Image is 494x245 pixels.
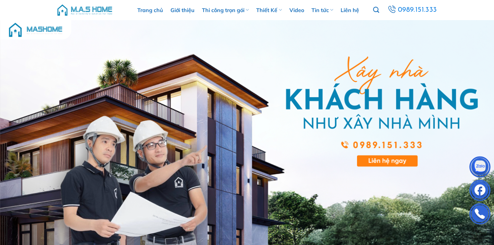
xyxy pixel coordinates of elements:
a: Tìm kiếm [373,3,379,17]
a: 0989.151.333 [386,4,438,16]
img: Phone [470,205,490,225]
span: 0989.151.333 [398,4,437,16]
img: Zalo [470,158,490,178]
img: Facebook [470,181,490,201]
